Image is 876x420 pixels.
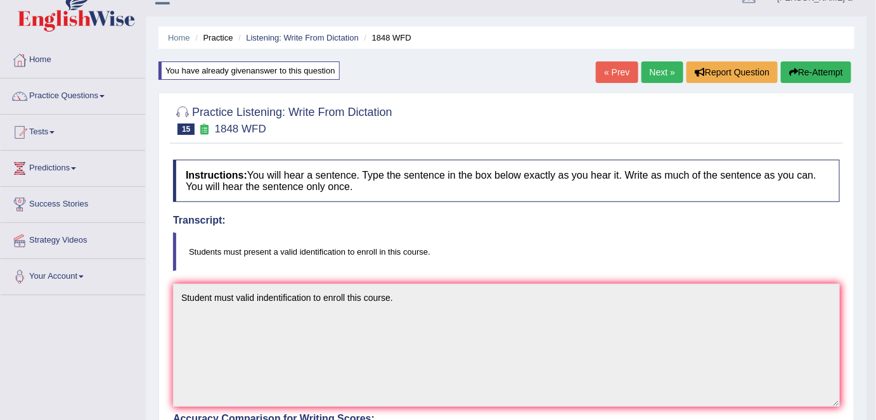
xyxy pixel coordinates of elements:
button: Report Question [686,61,778,83]
small: Exam occurring question [198,124,211,136]
b: Instructions: [186,170,247,181]
blockquote: Students must present a valid identification to enroll in this course. [173,232,840,271]
a: Listening: Write From Dictation [246,33,359,42]
li: 1848 WFD [361,32,411,44]
span: 15 [177,124,195,135]
a: Strategy Videos [1,223,145,255]
h2: Practice Listening: Write From Dictation [173,103,392,135]
li: Practice [192,32,233,44]
a: Practice Questions [1,79,145,110]
a: Your Account [1,259,145,291]
a: Home [168,33,190,42]
small: 1848 WFD [215,123,266,135]
a: Next » [641,61,683,83]
h4: You will hear a sentence. Type the sentence in the box below exactly as you hear it. Write as muc... [173,160,840,202]
button: Re-Attempt [781,61,851,83]
a: Predictions [1,151,145,182]
a: Success Stories [1,187,145,219]
a: Tests [1,115,145,146]
h4: Transcript: [173,215,840,226]
a: Home [1,42,145,74]
div: You have already given answer to this question [158,61,340,80]
a: « Prev [596,61,638,83]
